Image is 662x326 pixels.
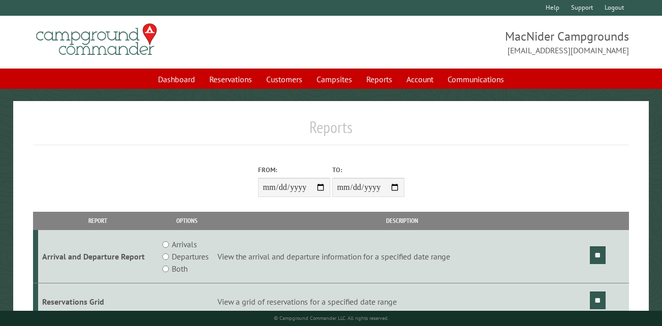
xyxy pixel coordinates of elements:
a: Reservations [203,70,258,89]
td: Reservations Grid [38,283,158,320]
label: Arrivals [172,238,197,250]
th: Description [216,212,588,230]
label: Departures [172,250,209,263]
th: Report [38,212,158,230]
img: Campground Commander [33,20,160,59]
th: Options [158,212,216,230]
td: Arrival and Departure Report [38,230,158,283]
h1: Reports [33,117,629,145]
a: Reports [360,70,398,89]
label: Both [172,263,187,275]
td: View a grid of reservations for a specified date range [216,283,588,320]
td: View the arrival and departure information for a specified date range [216,230,588,283]
a: Dashboard [152,70,201,89]
small: © Campground Commander LLC. All rights reserved. [274,315,389,321]
span: MacNider Campgrounds [EMAIL_ADDRESS][DOMAIN_NAME] [331,28,629,56]
a: Campsites [310,70,358,89]
a: Communications [442,70,510,89]
label: To: [332,165,404,175]
label: From: [258,165,330,175]
a: Customers [260,70,308,89]
a: Account [400,70,439,89]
